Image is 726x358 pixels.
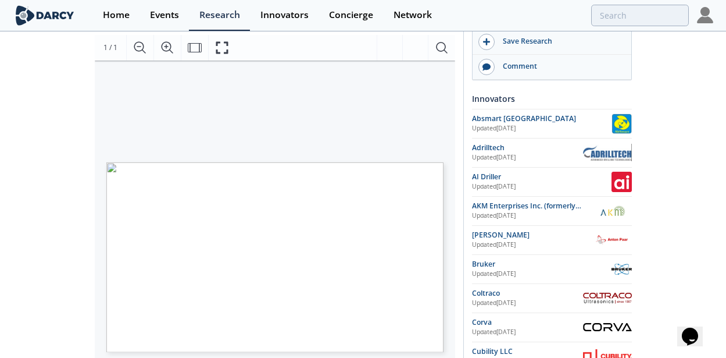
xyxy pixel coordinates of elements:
div: Comment [495,61,625,72]
div: Save Research [495,36,625,47]
div: Updated [DATE] [472,182,611,192]
a: Corva Updated[DATE] Corva [472,317,632,338]
a: Bruker Updated[DATE] Bruker [472,259,632,279]
a: Coltraco Updated[DATE] Coltraco [472,288,632,309]
a: Absmart [GEOGRAPHIC_DATA] Updated[DATE] Absmart USA [472,114,632,134]
div: Coltraco [472,288,583,299]
div: AI Driller [472,172,611,182]
img: Bruker [611,259,632,279]
div: Corva [472,317,583,328]
div: Concierge [329,10,373,20]
div: Adrilltech [472,143,583,153]
div: [PERSON_NAME] [472,230,592,240]
img: AI Driller [611,172,632,192]
img: Anton Paar [592,230,631,250]
div: Updated [DATE] [472,270,611,279]
div: Updated [DATE] [472,153,583,162]
img: AKM Enterprises Inc. (formerly Moblize) [595,201,632,221]
img: Profile [697,7,713,23]
div: Home [103,10,130,20]
div: Updated [DATE] [472,299,583,308]
img: Adrilltech [583,144,632,161]
a: AI Driller Updated[DATE] AI Driller [472,172,632,192]
img: logo-wide.svg [13,5,77,26]
div: Updated [DATE] [472,211,596,221]
div: Innovators [260,10,309,20]
div: Updated [DATE] [472,328,583,337]
div: Innovators [472,88,632,109]
a: [PERSON_NAME] Updated[DATE] Anton Paar [472,230,632,250]
div: Updated [DATE] [472,124,611,133]
div: Updated [DATE] [472,240,592,250]
div: Absmart [GEOGRAPHIC_DATA] [472,114,611,124]
img: Coltraco [583,292,632,304]
input: Advanced Search [591,5,689,26]
div: AKM Enterprises Inc. (formerly Moblize) [472,201,596,211]
iframe: chat widget [677,311,714,346]
img: Corva [583,323,632,331]
div: Research [199,10,240,20]
img: Absmart USA [611,114,632,134]
div: Bruker [472,259,611,270]
div: Network [394,10,432,20]
div: Cubility LLC [472,346,583,357]
div: Events [150,10,179,20]
a: AKM Enterprises Inc. (formerly Moblize) Updated[DATE] AKM Enterprises Inc. (formerly Moblize) [472,201,632,221]
a: Adrilltech Updated[DATE] Adrilltech [472,143,632,163]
